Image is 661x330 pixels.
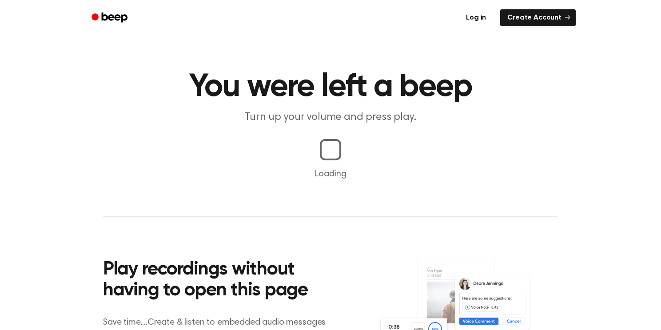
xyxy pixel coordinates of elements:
a: Create Account [500,9,576,26]
p: Loading [11,167,650,181]
h2: Play recordings without having to open this page [103,259,342,302]
h1: You were left a beep [103,71,558,103]
a: Beep [85,9,135,27]
p: Turn up your volume and press play. [160,110,501,125]
a: Log in [457,8,495,28]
